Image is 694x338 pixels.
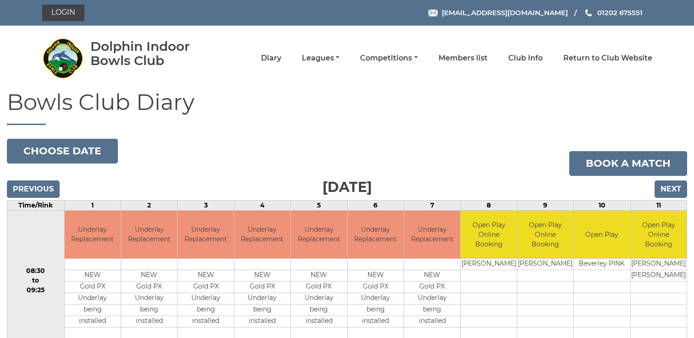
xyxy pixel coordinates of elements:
td: Underlay [348,293,404,305]
td: Underlay [291,293,347,305]
td: installed [121,316,177,327]
span: 01202 675551 [597,8,643,17]
td: Underlay Replacement [178,211,233,259]
td: NEW [348,270,404,282]
td: installed [65,316,121,327]
td: Underlay [404,293,460,305]
td: 3 [178,200,234,210]
a: Return to Club Website [563,53,652,63]
td: [PERSON_NAME] [631,259,687,270]
h1: Bowls Club Diary [7,90,687,125]
a: Club Info [508,53,543,63]
td: Underlay Replacement [291,211,347,259]
td: Underlay Replacement [348,211,404,259]
a: Book a match [569,151,687,176]
td: [PERSON_NAME] [517,259,573,270]
td: Gold PX [178,282,233,293]
td: Open Play Online Booking [517,211,573,259]
button: Choose date [7,139,118,164]
td: Underlay [65,293,121,305]
div: Dolphin Indoor Bowls Club [90,39,217,68]
td: Beverley PINK [574,259,630,270]
img: Email [428,10,438,16]
td: installed [291,316,347,327]
input: Next [655,180,687,198]
td: NEW [178,270,233,282]
td: Underlay Replacement [404,211,460,259]
td: installed [178,316,233,327]
td: Gold PX [234,282,290,293]
td: 10 [574,200,630,210]
td: being [348,305,404,316]
td: Gold PX [291,282,347,293]
a: Leagues [302,53,339,63]
td: being [178,305,233,316]
td: Gold PX [65,282,121,293]
td: installed [234,316,290,327]
td: Underlay Replacement [121,211,177,259]
td: 5 [291,200,347,210]
td: 1 [64,200,121,210]
td: Underlay Replacement [65,211,121,259]
input: Previous [7,180,60,198]
td: 6 [347,200,404,210]
td: being [291,305,347,316]
td: Underlay [234,293,290,305]
td: Underlay [178,293,233,305]
a: Login [42,5,84,21]
td: 9 [517,200,573,210]
td: NEW [234,270,290,282]
td: Open Play Online Booking [631,211,687,259]
td: Gold PX [348,282,404,293]
a: Members list [439,53,488,63]
a: Email [EMAIL_ADDRESS][DOMAIN_NAME] [428,7,568,18]
td: Underlay Replacement [234,211,290,259]
td: installed [348,316,404,327]
td: NEW [121,270,177,282]
td: installed [404,316,460,327]
img: Phone us [585,9,592,16]
td: Open Play Online Booking [461,211,516,259]
td: Underlay [121,293,177,305]
td: Gold PX [121,282,177,293]
td: [PERSON_NAME] [461,259,516,270]
td: being [234,305,290,316]
span: [EMAIL_ADDRESS][DOMAIN_NAME] [442,8,568,17]
td: Gold PX [404,282,460,293]
img: Dolphin Indoor Bowls Club [42,38,83,79]
td: being [121,305,177,316]
a: Competitions [360,53,417,63]
td: 8 [461,200,517,210]
td: Time/Rink [7,200,65,210]
td: NEW [291,270,347,282]
td: Open Play [574,211,630,259]
td: 2 [121,200,177,210]
td: 11 [630,200,687,210]
td: NEW [65,270,121,282]
a: Diary [261,53,281,63]
a: Phone us 01202 675551 [584,7,643,18]
td: 7 [404,200,460,210]
td: being [404,305,460,316]
td: 4 [234,200,290,210]
td: [PERSON_NAME] [631,270,687,282]
td: being [65,305,121,316]
td: NEW [404,270,460,282]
